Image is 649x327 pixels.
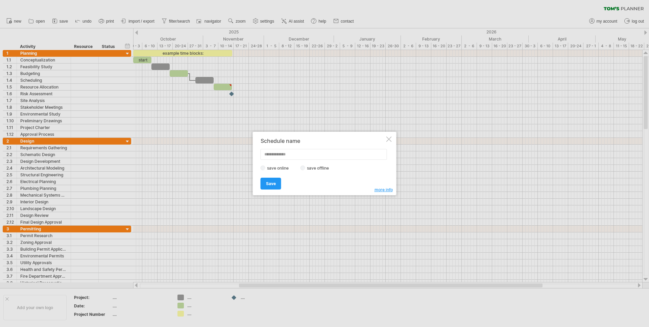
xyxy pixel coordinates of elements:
span: Save [266,181,276,186]
a: Save [261,178,281,190]
span: more info [375,187,393,192]
label: save online [265,166,294,171]
label: save offline [305,166,335,171]
div: Schedule name [261,138,385,144]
